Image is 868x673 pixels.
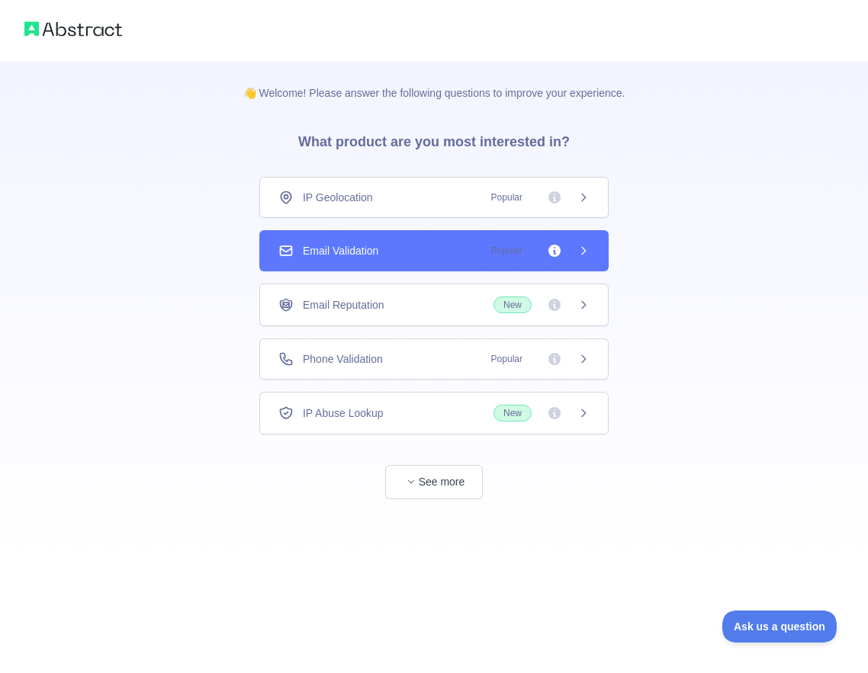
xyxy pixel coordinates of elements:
[303,405,384,421] span: IP Abuse Lookup
[24,18,122,40] img: Abstract logo
[722,611,837,643] iframe: Toggle Customer Support
[303,351,383,367] span: Phone Validation
[482,243,532,258] span: Popular
[493,296,532,313] span: New
[493,405,532,421] span: New
[274,101,594,177] h3: What product are you most interested in?
[482,351,532,367] span: Popular
[303,243,378,258] span: Email Validation
[482,190,532,205] span: Popular
[303,190,373,205] span: IP Geolocation
[303,297,384,312] span: Email Reputation
[219,61,650,101] p: 👋 Welcome! Please answer the following questions to improve your experience.
[385,465,483,499] button: See more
